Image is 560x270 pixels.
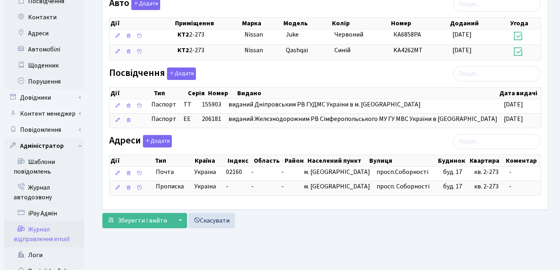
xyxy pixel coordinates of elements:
span: [DATE] [452,30,472,39]
span: KA4262MT [393,46,423,55]
th: Доданий [449,18,509,29]
input: Пошук... [453,66,540,82]
span: 02160 [226,168,242,176]
a: Порушення [4,74,84,90]
a: Додати [141,134,172,148]
th: Країна [194,155,226,166]
th: Вулиця [369,155,437,166]
span: КА6858РА [393,30,421,39]
a: Довідники [4,90,84,106]
th: Будинок [437,155,469,166]
th: Індекс [227,155,253,166]
th: Район [284,155,307,166]
th: Населений пункт [307,155,369,166]
button: Адреси [143,135,172,147]
a: Журнал автодозвону [4,180,84,205]
a: Логи [4,247,84,263]
span: Червоний [334,30,363,39]
th: Номер [207,88,236,99]
span: Зберегти і вийти [118,216,167,225]
span: [DATE] [504,100,523,109]
span: - [509,168,511,176]
button: Посвідчення [167,67,196,80]
span: Nissan [244,30,263,39]
span: [DATE] [504,115,523,123]
span: кв. 2-273 [474,182,499,191]
button: Зберегти і вийти [102,213,172,228]
th: Марка [241,18,283,29]
th: Тип [154,155,194,166]
label: Адреси [109,135,172,147]
span: Прописка [156,182,184,191]
th: Угода [509,18,541,29]
th: Приміщення [174,18,241,29]
th: Дії [110,155,154,166]
a: Скасувати [188,213,235,228]
span: Juke [286,30,299,39]
span: 155903 [202,100,221,109]
span: кв. 2-273 [474,168,499,176]
span: Паспорт [151,115,177,124]
b: КТ2 [177,30,189,39]
span: буд. 17 [443,168,462,176]
a: Адміністратор [4,138,84,154]
span: Синій [334,46,350,55]
span: просп. Соборності [377,182,430,191]
th: Модель [283,18,331,29]
a: Щоденник [4,57,84,74]
a: Шаблони повідомлень [4,154,84,180]
a: Автомобілі [4,41,84,57]
input: Пошук... [453,134,540,149]
span: просп.Соборності [377,168,428,176]
span: Україна [194,168,220,177]
span: м. [GEOGRAPHIC_DATA] [304,182,370,191]
span: - [226,182,228,191]
a: Додати [165,66,196,80]
th: Коментар [505,155,541,166]
label: Посвідчення [109,67,196,80]
span: буд. 17 [443,182,462,191]
span: - [251,168,254,176]
b: КТ2 [177,46,189,55]
span: Nissan [244,46,263,55]
th: Видано [236,88,499,99]
span: [DATE] [452,46,472,55]
span: 2-273 [177,30,238,39]
a: Контент менеджер [4,106,84,122]
span: ЕЕ [183,115,191,123]
span: - [251,182,254,191]
a: Повідомлення [4,122,84,138]
span: - [281,168,284,176]
span: Україна [194,182,220,191]
span: виданий Желєзнодорожним РВ Сімферопольського МУ ГУ МВС України в [GEOGRAPHIC_DATA] [228,115,497,123]
span: виданий Дніпровським РВ ГУДМС України в м. [GEOGRAPHIC_DATA] [228,100,421,109]
th: Дії [110,88,153,99]
span: Qashqai [286,46,308,55]
span: ТТ [183,100,191,109]
span: Почта [156,168,174,177]
th: Квартира [469,155,505,166]
span: 206181 [202,115,221,123]
span: 2-273 [177,46,238,55]
th: Область [253,155,283,166]
span: Паспорт [151,100,177,109]
th: Тип [153,88,187,99]
a: Адреси [4,25,84,41]
th: Серія [187,88,207,99]
a: Журнал відправлення email [4,221,84,247]
span: - [281,182,284,191]
th: Номер [390,18,449,29]
a: iPay Адмін [4,205,84,221]
th: Колір [331,18,390,29]
span: м. [GEOGRAPHIC_DATA] [304,168,370,176]
a: Контакти [4,9,84,25]
th: Дії [110,18,174,29]
th: Дата видачі [499,88,541,99]
span: - [509,182,511,191]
